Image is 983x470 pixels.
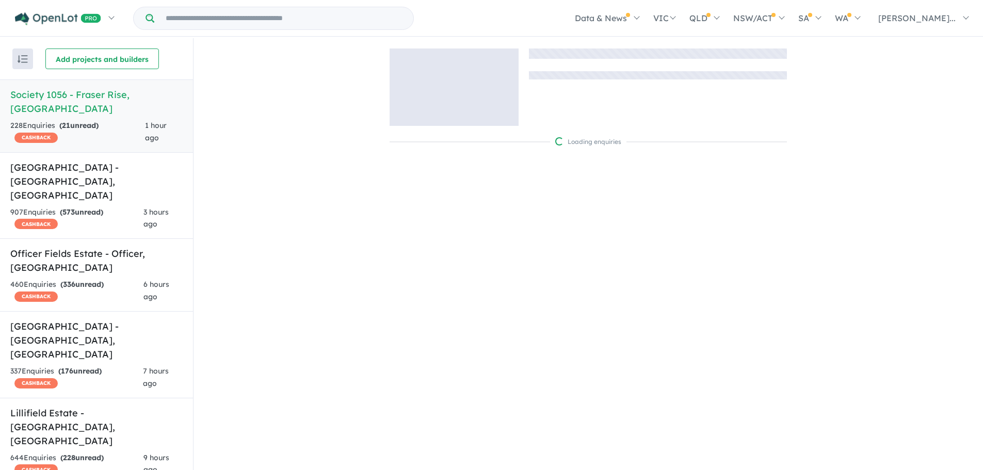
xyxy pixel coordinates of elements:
[60,207,103,217] strong: ( unread)
[10,120,145,144] div: 228 Enquir ies
[878,13,956,23] span: [PERSON_NAME]...
[10,406,183,448] h5: Lillifield Estate - [GEOGRAPHIC_DATA] , [GEOGRAPHIC_DATA]
[61,366,73,376] span: 176
[10,247,183,274] h5: Officer Fields Estate - Officer , [GEOGRAPHIC_DATA]
[14,291,58,302] span: CASHBACK
[59,121,99,130] strong: ( unread)
[58,366,102,376] strong: ( unread)
[63,280,75,289] span: 336
[14,219,58,229] span: CASHBACK
[10,88,183,116] h5: Society 1056 - Fraser Rise , [GEOGRAPHIC_DATA]
[10,206,143,231] div: 907 Enquir ies
[63,453,75,462] span: 228
[10,160,183,202] h5: [GEOGRAPHIC_DATA] - [GEOGRAPHIC_DATA] , [GEOGRAPHIC_DATA]
[143,207,169,229] span: 3 hours ago
[145,121,167,142] span: 1 hour ago
[18,55,28,63] img: sort.svg
[10,279,143,303] div: 460 Enquir ies
[14,133,58,143] span: CASHBACK
[555,137,621,147] div: Loading enquiries
[60,453,104,462] strong: ( unread)
[10,319,183,361] h5: [GEOGRAPHIC_DATA] - [GEOGRAPHIC_DATA] , [GEOGRAPHIC_DATA]
[15,12,101,25] img: Openlot PRO Logo White
[14,378,58,388] span: CASHBACK
[62,121,70,130] span: 21
[45,48,159,69] button: Add projects and builders
[143,366,169,388] span: 7 hours ago
[62,207,75,217] span: 573
[143,280,169,301] span: 6 hours ago
[156,7,411,29] input: Try estate name, suburb, builder or developer
[10,365,143,390] div: 337 Enquir ies
[60,280,104,289] strong: ( unread)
